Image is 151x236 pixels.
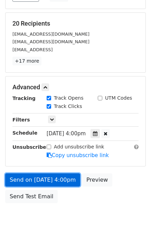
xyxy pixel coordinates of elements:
[12,39,89,44] small: [EMAIL_ADDRESS][DOMAIN_NAME]
[12,117,30,122] strong: Filters
[54,94,84,102] label: Track Opens
[12,96,36,101] strong: Tracking
[105,94,132,102] label: UTM Codes
[54,103,82,110] label: Track Clicks
[12,20,139,27] h5: 20 Recipients
[12,130,37,136] strong: Schedule
[12,47,53,52] small: [EMAIL_ADDRESS]
[54,143,104,151] label: Add unsubscribe link
[47,152,109,158] a: Copy unsubscribe link
[12,31,89,37] small: [EMAIL_ADDRESS][DOMAIN_NAME]
[47,130,86,137] span: [DATE] 4:00pm
[116,203,151,236] iframe: Chat Widget
[5,190,58,203] a: Send Test Email
[12,83,139,91] h5: Advanced
[82,173,112,187] a: Preview
[12,57,41,65] a: +17 more
[5,173,80,187] a: Send on [DATE] 4:00pm
[12,144,46,150] strong: Unsubscribe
